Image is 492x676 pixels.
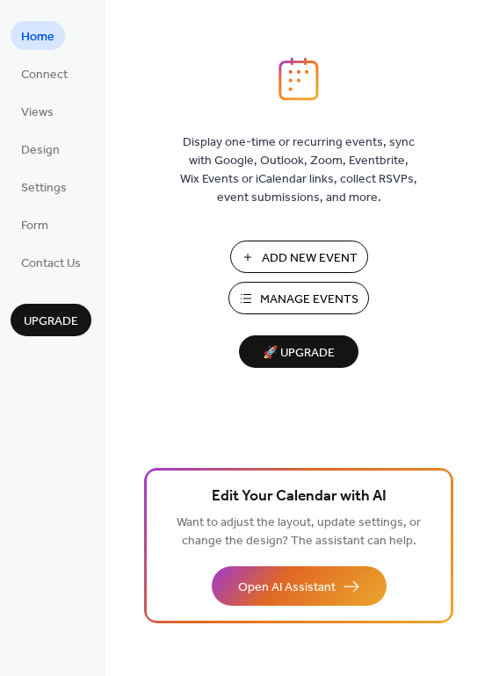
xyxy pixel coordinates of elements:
[230,241,368,273] button: Add New Event
[21,179,67,198] span: Settings
[21,104,54,122] span: Views
[11,248,91,277] a: Contact Us
[228,282,369,314] button: Manage Events
[21,217,48,235] span: Form
[212,485,387,509] span: Edit Your Calendar with AI
[11,134,70,163] a: Design
[11,97,64,126] a: Views
[260,291,358,309] span: Manage Events
[262,249,358,268] span: Add New Event
[11,210,59,239] a: Form
[21,28,54,47] span: Home
[180,133,417,207] span: Display one-time or recurring events, sync with Google, Outlook, Zoom, Eventbrite, Wix Events or ...
[11,59,78,88] a: Connect
[24,313,78,331] span: Upgrade
[238,579,336,597] span: Open AI Assistant
[21,141,60,160] span: Design
[11,172,77,201] a: Settings
[11,304,91,336] button: Upgrade
[239,335,358,368] button: 🚀 Upgrade
[250,342,348,365] span: 🚀 Upgrade
[21,255,81,273] span: Contact Us
[21,66,68,84] span: Connect
[212,566,387,606] button: Open AI Assistant
[11,21,65,50] a: Home
[279,57,319,101] img: logo_icon.svg
[177,511,421,553] span: Want to adjust the layout, update settings, or change the design? The assistant can help.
